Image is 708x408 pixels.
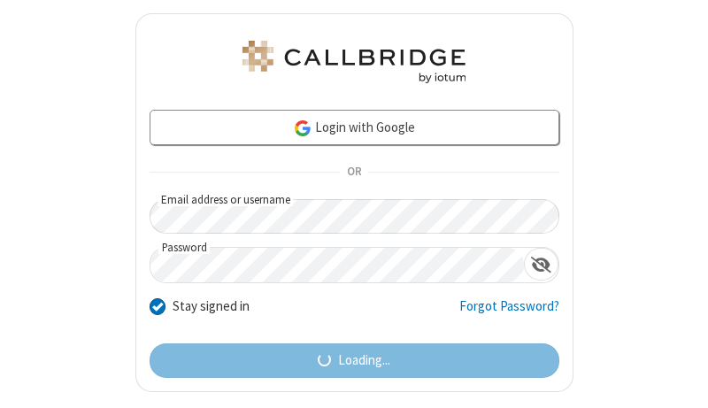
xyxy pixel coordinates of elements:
iframe: Chat [664,362,695,396]
a: Forgot Password? [459,296,559,330]
img: google-icon.png [293,119,312,138]
span: OR [340,160,368,185]
button: Loading... [150,343,559,379]
a: Login with Google [150,110,559,145]
input: Email address or username [150,199,559,234]
span: Loading... [338,350,390,371]
img: Astra [239,41,469,83]
input: Password [150,248,524,282]
label: Stay signed in [173,296,250,317]
div: Show password [524,248,558,281]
